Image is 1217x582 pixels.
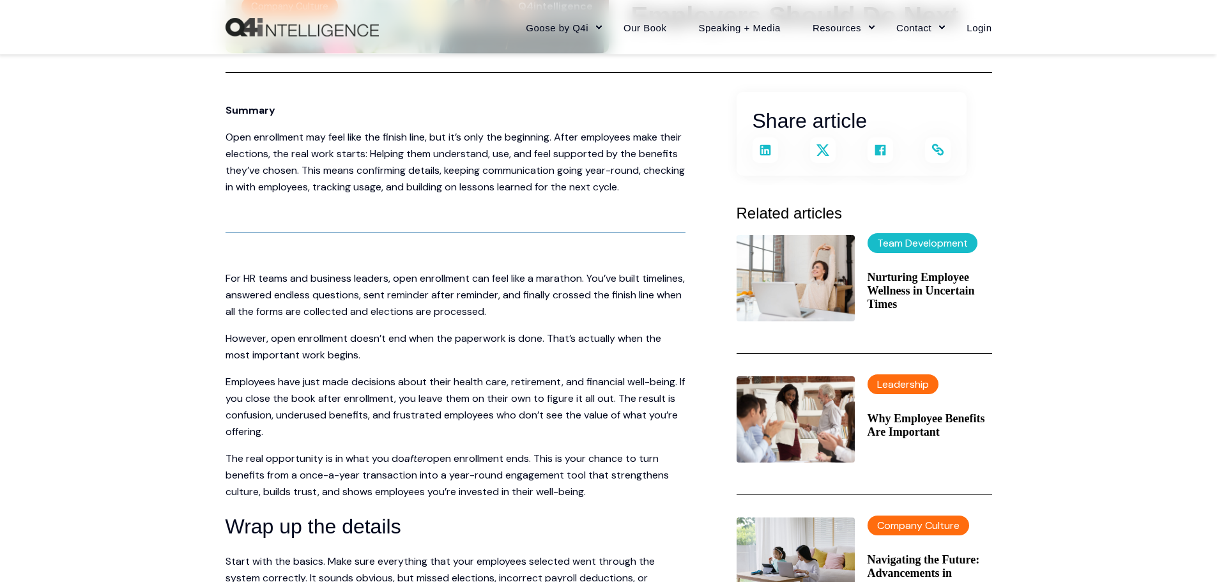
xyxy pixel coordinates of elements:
a: Copy and share the link [925,137,951,163]
h3: Related articles [737,201,992,226]
a: Back to Home [226,18,379,37]
a: Nurturing Employee Wellness in Uncertain Times [868,271,992,311]
span: For HR teams and business leaders, open enrollment can feel like a marathon. You’ve built timelin... [226,272,685,318]
h2: Share article [753,105,951,137]
span: Summary [226,103,275,117]
a: Share on X [810,137,836,163]
label: Team Development [868,233,977,253]
a: Share on Facebook [868,137,893,163]
span: However, open enrollment doesn’t end when the paperwork is done. That’s actually when the most im... [226,332,661,362]
a: Share on LinkedIn [753,137,778,163]
span: Open enrollment may feel like the finish line, but it’s only the beginning. After employees make ... [226,130,685,194]
img: Employees want to feel appreciated and have their financial and emotional needs met. Here's how e... [737,376,855,463]
span: after [404,452,427,465]
img: Q4intelligence, LLC logo [226,18,379,37]
span: Employees have just made decisions about their health care, retirement, and financial well-being.... [226,375,685,438]
label: Leadership [868,374,938,394]
span: open enrollment ends. This is your chance to turn benefits from a once-a-year transaction into a ... [226,452,669,498]
h3: Wrap up the details [226,510,685,543]
a: Why Employee Benefits Are Important [868,412,992,439]
label: Company Culture [868,516,969,535]
span: The real opportunity is in what you do [226,452,404,465]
